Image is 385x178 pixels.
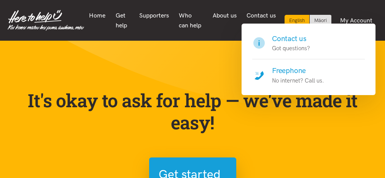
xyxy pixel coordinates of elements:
[242,24,375,95] div: Contact us
[8,10,84,31] img: Home
[242,8,281,24] a: Contact us
[285,15,310,26] div: Current language
[285,15,332,26] div: Language toggle
[272,76,324,85] p: No internet? Call us.
[17,89,367,133] p: It's okay to ask for help — we've made it easy!
[272,44,310,53] p: Got questions?
[310,15,331,26] a: Switch to Te Reo Māori
[272,65,324,76] h4: Freephone
[174,8,208,33] a: Who can help
[252,33,365,60] a: Contact us Got questions?
[272,33,310,44] h4: Contact us
[207,8,242,24] a: About us
[134,8,174,24] a: Supporters
[84,8,111,24] a: Home
[110,8,134,33] a: Get help
[335,13,377,29] a: My Account
[252,59,365,85] a: Freephone No internet? Call us.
